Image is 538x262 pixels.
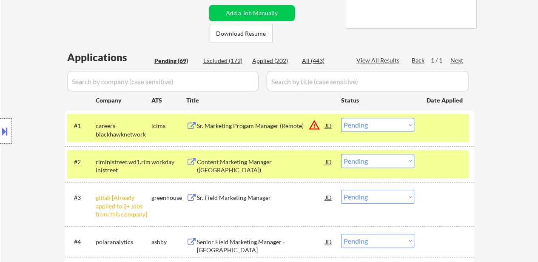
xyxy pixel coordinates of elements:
div: 1 / 1 [431,56,450,65]
input: Search by title (case sensitive) [267,71,469,91]
div: View All Results [356,56,402,65]
div: Excluded (172) [203,57,246,65]
div: Senior Field Marketing Manager - [GEOGRAPHIC_DATA] [197,238,325,254]
div: Sr. Marketing Progam Manager (Remote) [197,122,325,130]
div: workday [151,158,186,166]
div: JD [325,118,333,133]
div: All (443) [302,57,344,65]
div: ashby [151,238,186,246]
div: JD [325,154,333,169]
div: icims [151,122,186,130]
button: Add a Job Manually [209,5,295,21]
button: warning_amber [308,119,320,131]
div: JD [325,190,333,205]
div: Status [341,92,414,108]
div: Title [186,96,333,105]
button: Download Resume [210,24,273,43]
div: ATS [151,96,186,105]
div: #4 [74,238,89,246]
div: Sr. Field Marketing Manager [197,194,325,202]
div: polaranalytics [96,238,151,246]
div: Back [412,56,425,65]
input: Search by company (case sensitive) [67,71,259,91]
div: Date Applied [427,96,464,105]
div: Next [450,56,464,65]
div: JD [325,234,333,249]
div: Applied (202) [252,57,295,65]
div: Content Marketing Manager ([GEOGRAPHIC_DATA]) [197,158,325,174]
div: Pending (69) [154,57,197,65]
div: greenhouse [151,194,186,202]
